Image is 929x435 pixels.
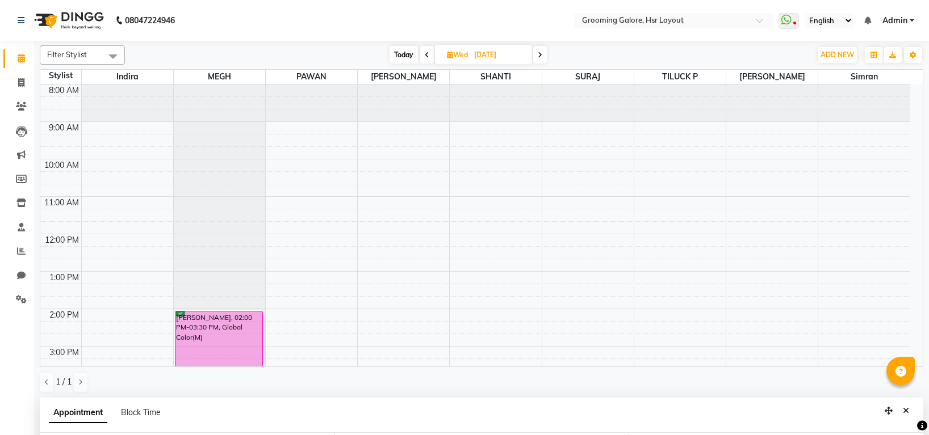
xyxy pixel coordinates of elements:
[121,407,161,417] span: Block Time
[821,50,854,59] span: ADD NEW
[47,85,81,96] div: 8:00 AM
[56,376,72,388] span: 1 / 1
[47,50,87,59] span: Filter Stylist
[726,70,818,84] span: [PERSON_NAME]
[882,15,907,27] span: Admin
[818,47,857,63] button: ADD NEW
[49,403,107,423] span: Appointment
[175,311,262,366] div: [PERSON_NAME], 02:00 PM-03:30 PM, Global Color(M)
[29,5,107,36] img: logo
[898,402,914,420] button: Close
[542,70,634,84] span: SURAJ
[471,47,528,64] input: 2025-09-03
[43,234,81,246] div: 12:00 PM
[444,50,471,59] span: Wed
[125,5,175,36] b: 08047224946
[47,272,81,284] div: 1:00 PM
[358,70,449,84] span: [PERSON_NAME]
[818,70,910,84] span: Simran
[42,197,81,209] div: 11:00 AM
[42,159,81,171] div: 10:00 AM
[634,70,726,84] span: TILUCK P
[450,70,541,84] span: SHANTI
[47,309,81,321] div: 2:00 PM
[390,46,418,64] span: Today
[47,347,81,358] div: 3:00 PM
[82,70,173,84] span: Indira
[266,70,357,84] span: PAWAN
[174,70,265,84] span: MEGH
[47,122,81,134] div: 9:00 AM
[40,70,81,82] div: Stylist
